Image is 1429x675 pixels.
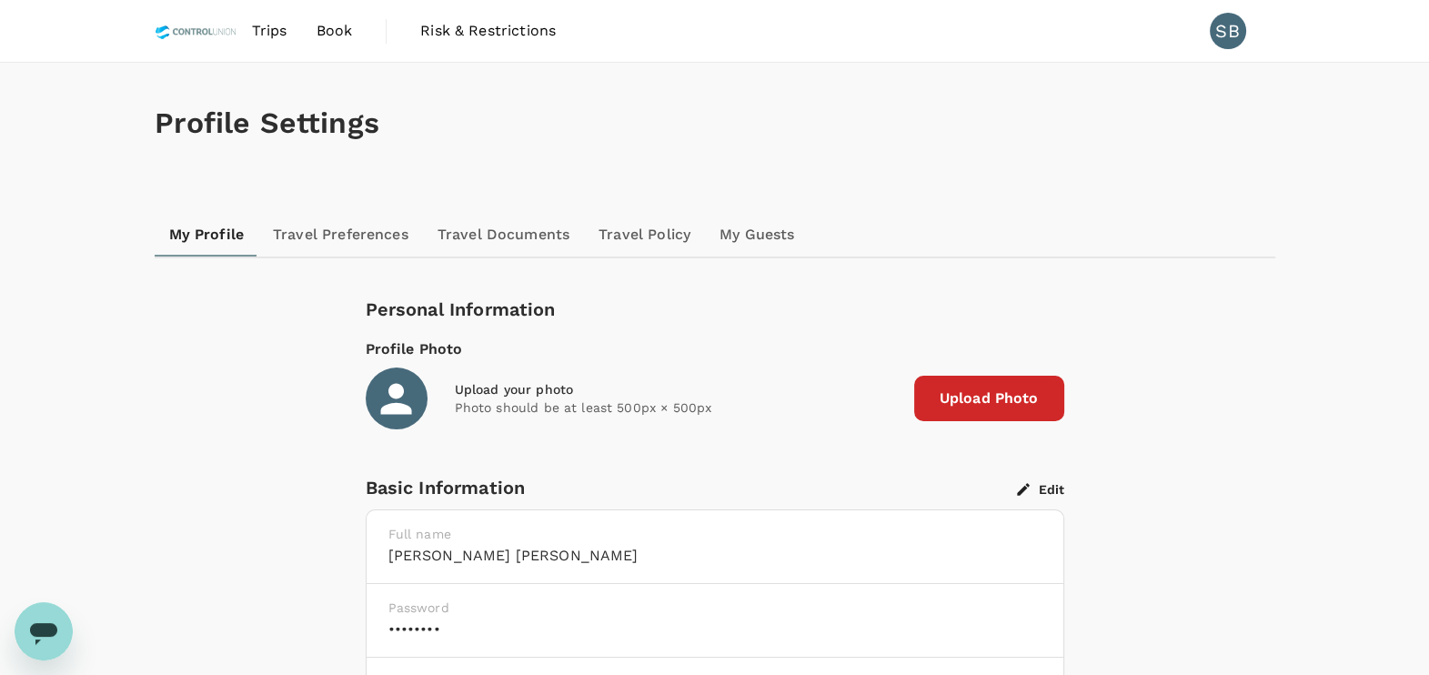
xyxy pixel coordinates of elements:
a: My Guests [705,213,809,257]
span: Book [317,20,353,42]
div: Personal Information [366,295,1064,324]
div: Upload your photo [455,380,900,398]
a: Travel Policy [584,213,705,257]
p: Password [388,599,1042,617]
div: SB [1210,13,1246,49]
span: Upload Photo [914,376,1064,421]
span: Risk & Restrictions [420,20,556,42]
h1: Profile Settings [155,106,1275,140]
img: Control Union Malaysia Sdn. Bhd. [155,11,237,51]
button: Edit [1017,481,1064,498]
h6: [PERSON_NAME] [PERSON_NAME] [388,543,1042,569]
a: Travel Preferences [258,213,423,257]
a: My Profile [155,213,259,257]
p: Full name [388,525,1042,543]
div: Basic Information [366,473,1017,502]
p: Photo should be at least 500px × 500px [455,398,900,417]
h6: •••••••• [388,617,1042,642]
a: Travel Documents [423,213,584,257]
iframe: Button to launch messaging window [15,602,73,660]
span: Trips [252,20,287,42]
div: Profile Photo [366,338,1064,360]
